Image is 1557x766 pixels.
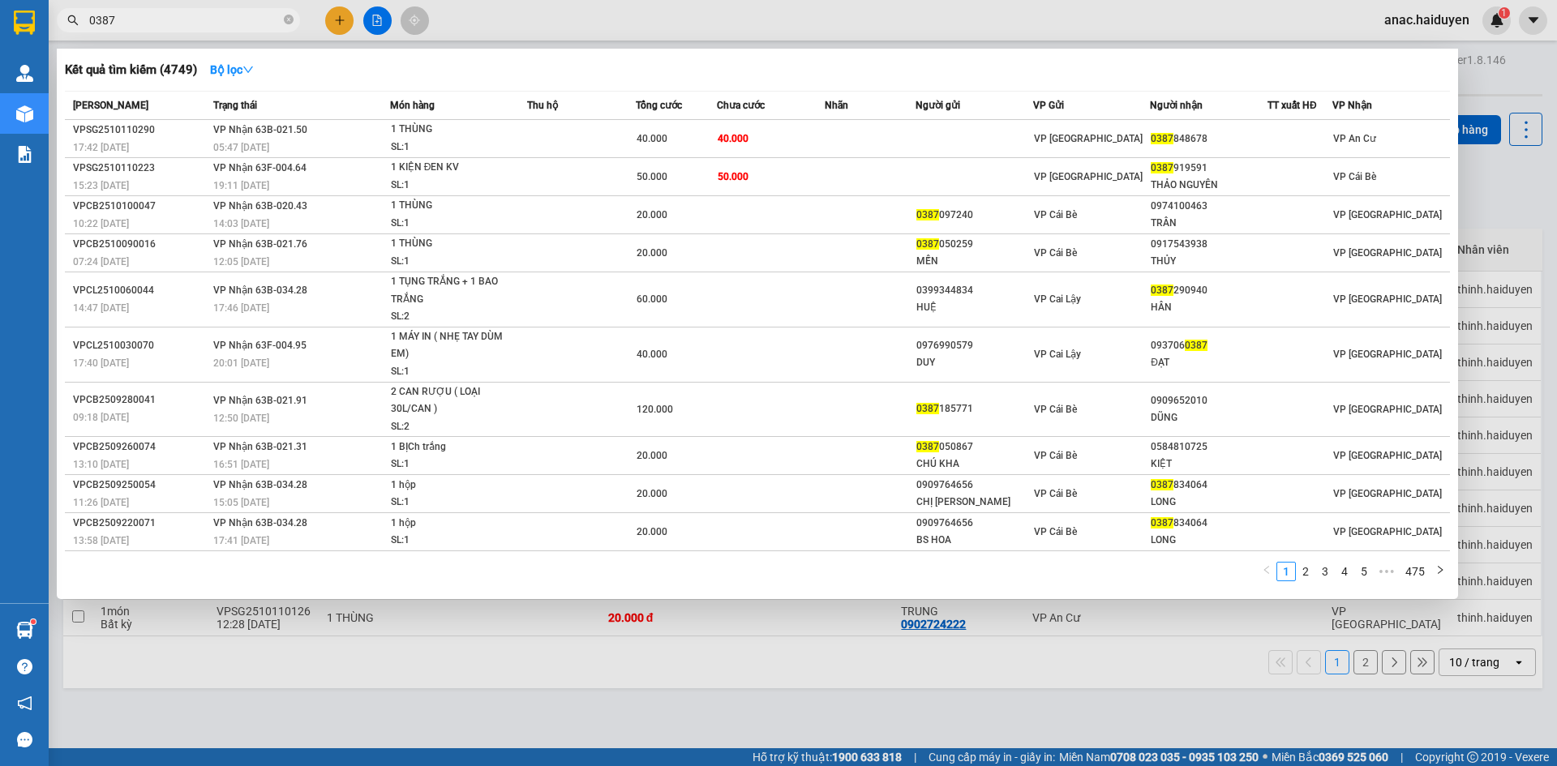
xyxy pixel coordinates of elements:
li: 475 [1400,562,1430,581]
div: SL: 2 [391,308,513,326]
span: close-circle [284,13,294,28]
span: 40.000 [637,349,667,360]
a: 4 [1336,563,1353,580]
span: VP [GEOGRAPHIC_DATA] [1333,293,1442,305]
div: VPCB2509250054 [73,477,208,494]
span: VP [GEOGRAPHIC_DATA] [1333,404,1442,415]
div: HUỆ [916,299,1032,316]
div: TRÂN [1151,215,1267,232]
li: 2 [1296,562,1315,581]
span: VP Nhận 63F-004.64 [213,162,307,173]
span: VP Nhận 63B-020.43 [213,200,307,212]
span: 0387 [916,238,939,250]
span: VP Nhận 63B-021.76 [213,238,307,250]
div: 0939701573 [139,72,303,95]
span: 17:40 [DATE] [73,357,129,369]
span: VP An Cư [1333,133,1376,144]
span: Món hàng [390,100,435,111]
span: 15:23 [DATE] [73,180,129,191]
span: VP Cái Bè [1333,171,1376,182]
div: 834064 [1151,515,1267,532]
div: 848678 [1151,131,1267,148]
div: 1 THÙNG [391,121,513,139]
span: 11:26 [DATE] [73,497,129,508]
strong: Bộ lọc [210,63,254,76]
div: 0332589439 [14,53,127,75]
div: SL: 1 [391,456,513,473]
span: 12:50 [DATE] [213,413,269,424]
span: 20.000 [637,450,667,461]
span: VP [GEOGRAPHIC_DATA] [1333,488,1442,499]
span: VP [GEOGRAPHIC_DATA] [1333,450,1442,461]
sup: 1 [31,619,36,624]
span: VP [GEOGRAPHIC_DATA] [1034,171,1143,182]
span: VP [GEOGRAPHIC_DATA] [1333,247,1442,259]
div: 1 BỊCh trắng [391,439,513,456]
div: 1 TỤNG TRẮNG + 1 BAO TRẮNG [391,273,513,308]
div: SL: 1 [391,253,513,271]
span: VP Cái Bè [1034,247,1077,259]
span: 10:22 [DATE] [73,218,129,229]
div: SL: 1 [391,177,513,195]
button: Bộ lọcdown [197,57,267,83]
span: VP Nhận 63B-021.91 [213,395,307,406]
input: Tìm tên, số ĐT hoặc mã đơn [89,11,281,29]
li: Next 5 Pages [1374,562,1400,581]
button: left [1257,562,1276,581]
div: MẾN [916,253,1032,270]
span: VP Cai Lậy [1034,349,1081,360]
div: ĐẠT [1151,354,1267,371]
span: Nhận: [139,15,178,32]
div: 185771 [916,400,1032,417]
div: 1 THÙNG [391,235,513,253]
h3: Kết quả tìm kiếm ( 4749 ) [65,62,197,79]
div: VP An Cư [14,14,127,33]
span: 120.000 [637,404,673,415]
a: 475 [1400,563,1430,580]
span: VP Cái Bè [1034,209,1077,220]
span: VP [GEOGRAPHIC_DATA] [1333,209,1442,220]
span: 17:41 [DATE] [213,535,269,546]
span: 50.000 [637,171,667,182]
div: SL: 1 [391,494,513,511]
img: warehouse-icon [16,622,33,639]
span: 14:47 [DATE] [73,302,129,314]
span: VP Nhận 63B-034.28 [213,479,307,490]
div: 0909764656 [916,515,1032,532]
span: VP Nhận 63B-021.31 [213,441,307,452]
span: 0387 [916,209,939,220]
span: 05:47 [DATE] [213,142,269,153]
div: NI [139,53,303,72]
span: VP Gửi [1033,100,1064,111]
span: VP Cai Lậy [1034,293,1081,305]
span: VP Nhận [1332,100,1372,111]
div: BS HOA [916,532,1032,549]
img: warehouse-icon [16,105,33,122]
span: ••• [1374,562,1400,581]
div: LONG [1151,532,1267,549]
span: notification [17,695,32,711]
div: 0976990579 [916,337,1032,354]
div: 0584810725 [1151,439,1267,456]
div: DŨNG [1151,409,1267,426]
span: 20.000 [637,209,667,220]
span: VP Cái Bè [1034,450,1077,461]
a: 3 [1316,563,1334,580]
span: 0387 [1151,285,1173,296]
div: VPSG2510110290 [73,122,208,139]
span: VP [GEOGRAPHIC_DATA] [1034,133,1143,144]
div: SL: 1 [391,532,513,550]
img: solution-icon [16,146,33,163]
li: 1 [1276,562,1296,581]
span: 50.000 [718,171,748,182]
li: Next Page [1430,562,1450,581]
span: 13:58 [DATE] [73,535,129,546]
div: THỦY [1151,253,1267,270]
div: LONG [1151,494,1267,511]
span: question-circle [17,659,32,674]
span: 20:01 [DATE] [213,357,269,369]
span: VP Cái Bè [1034,526,1077,537]
div: 0909764656 [916,477,1032,494]
span: 60.000 [637,293,667,305]
div: VPCB2509280041 [73,392,208,409]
